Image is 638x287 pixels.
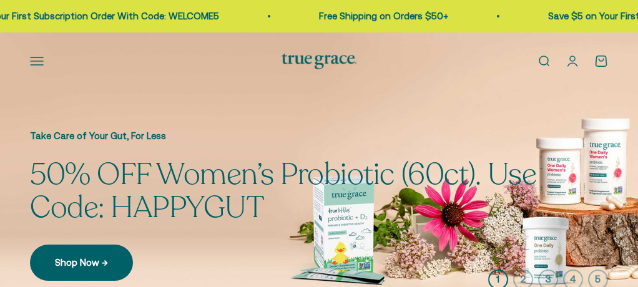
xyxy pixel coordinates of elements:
a: Free Shipping on Orders $50+ [318,11,447,21]
p: Take Care of Your Gut, For Less [30,129,579,143]
a: Shop Now → [30,245,133,281]
split-lines: 50% OFF Women’s Probiotic (60ct). Use Code: HAPPYGUT [30,154,536,228]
